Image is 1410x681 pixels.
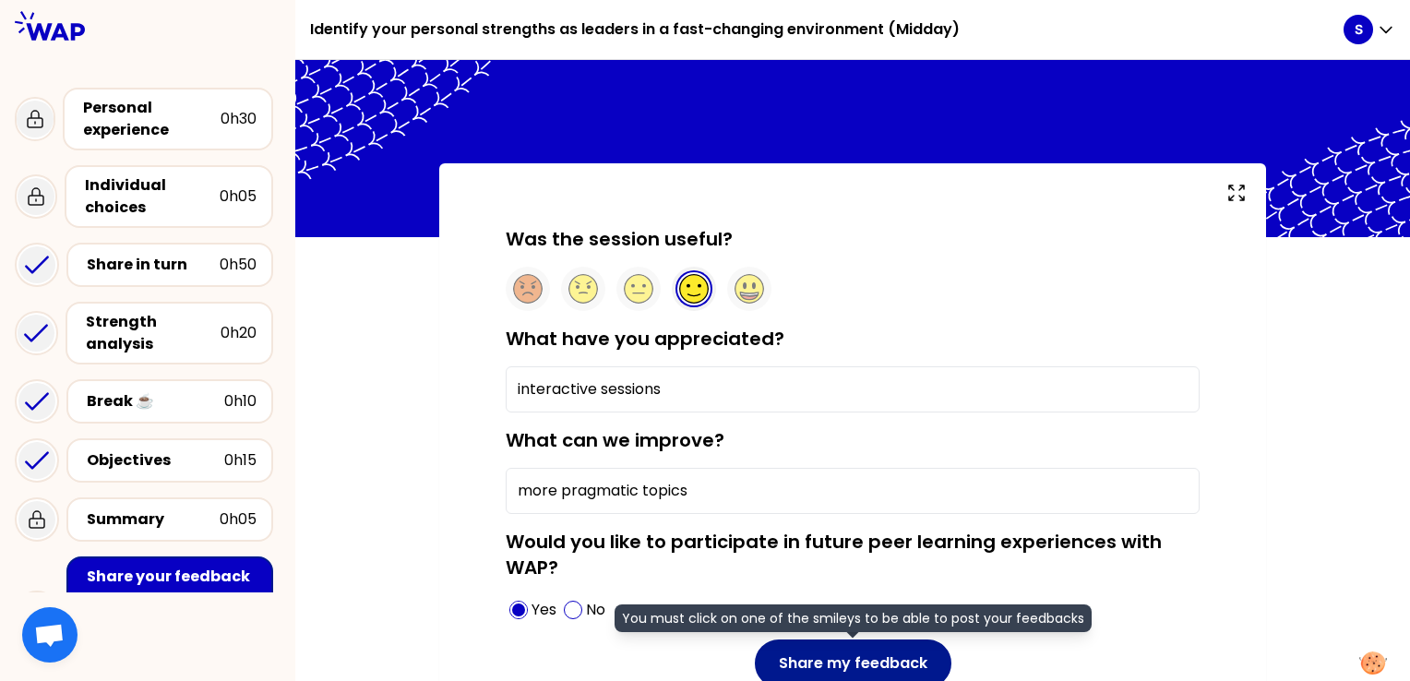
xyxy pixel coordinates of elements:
[220,254,257,276] div: 0h50
[87,449,224,472] div: Objectives
[221,322,257,344] div: 0h20
[615,604,1092,632] span: You must click on one of the smileys to be able to post your feedbacks
[506,529,1162,580] label: Would you like to participate in future peer learning experiences with WAP?
[532,599,556,621] p: Yes
[87,566,257,588] div: Share your feedback
[87,254,220,276] div: Share in turn
[221,108,257,130] div: 0h30
[506,427,724,453] label: What can we improve?
[224,390,257,412] div: 0h10
[224,449,257,472] div: 0h15
[85,174,220,219] div: Individual choices
[506,226,733,252] label: Was the session useful?
[87,508,220,531] div: Summary
[86,311,221,355] div: Strength analysis
[83,97,221,141] div: Personal experience
[22,607,78,663] div: Otwarty czat
[1344,15,1395,44] button: S
[87,390,224,412] div: Break ☕️
[1355,20,1363,39] p: S
[586,599,605,621] p: No
[506,326,784,352] label: What have you appreciated?
[220,185,257,208] div: 0h05
[220,508,257,531] div: 0h05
